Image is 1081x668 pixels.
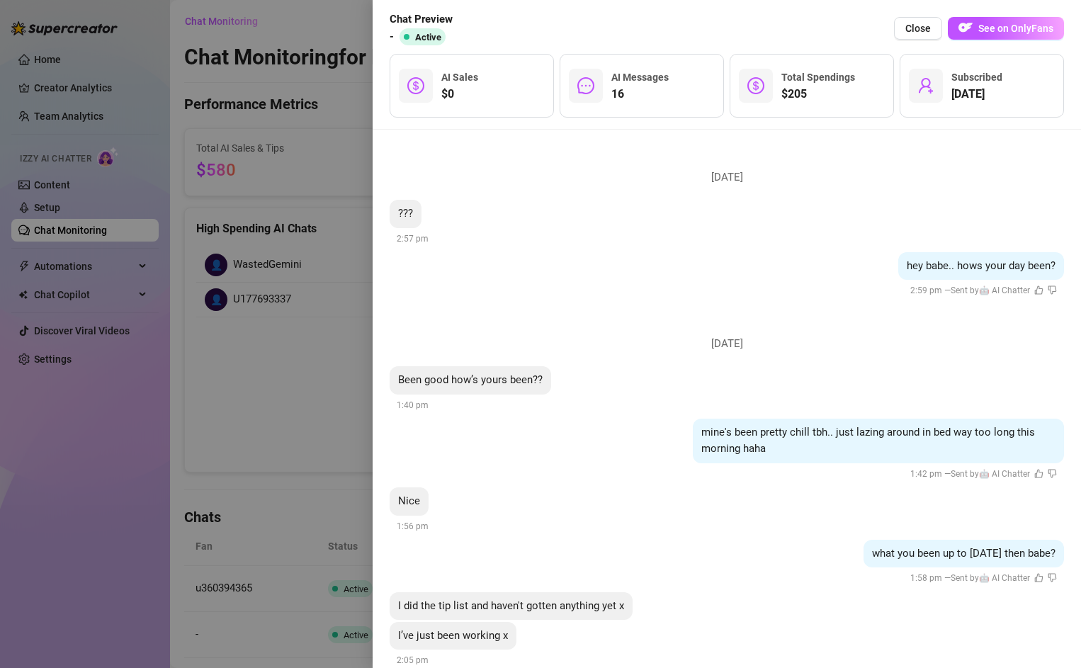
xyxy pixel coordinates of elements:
[577,77,594,94] span: message
[398,494,420,507] span: Nice
[978,23,1053,34] span: See on OnlyFans
[397,521,429,531] span: 1:56 pm
[441,72,478,83] span: AI Sales
[1034,573,1043,582] span: like
[781,72,855,83] span: Total Spendings
[398,599,624,612] span: I did the tip list and haven't gotten anything yet x
[1048,285,1057,295] span: dislike
[747,77,764,94] span: dollar
[910,573,1057,583] span: 1:58 pm —
[1033,620,1067,654] iframe: Intercom live chat
[1034,285,1043,295] span: like
[910,469,1057,479] span: 1:42 pm —
[701,426,1035,455] span: mine's been pretty chill tbh.. just lazing around in bed way too long this morning haha
[398,373,543,386] span: Been good how’s yours been??
[390,28,394,45] span: -
[907,259,1055,272] span: hey babe.. hows your day been?
[1048,573,1057,582] span: dislike
[948,17,1064,40] button: OFSee on OnlyFans
[390,11,453,28] span: Chat Preview
[872,547,1055,560] span: what you been up to [DATE] then babe?
[905,23,931,34] span: Close
[917,77,934,94] span: user-add
[415,32,441,43] span: Active
[397,400,429,410] span: 1:40 pm
[611,72,669,83] span: AI Messages
[701,169,754,186] span: [DATE]
[958,21,973,35] img: OF
[407,77,424,94] span: dollar
[398,207,413,220] span: ???
[951,72,1002,83] span: Subscribed
[397,655,429,665] span: 2:05 pm
[951,469,1030,479] span: Sent by 🤖 AI Chatter
[910,285,1057,295] span: 2:59 pm —
[611,86,669,103] span: 16
[1048,469,1057,478] span: dislike
[1034,469,1043,478] span: like
[781,86,855,103] span: $205
[951,573,1030,583] span: Sent by 🤖 AI Chatter
[951,86,1002,103] span: [DATE]
[951,285,1030,295] span: Sent by 🤖 AI Chatter
[398,629,508,642] span: I’ve just been working x
[894,17,942,40] button: Close
[441,86,478,103] span: $0
[701,336,754,353] span: [DATE]
[397,234,429,244] span: 2:57 pm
